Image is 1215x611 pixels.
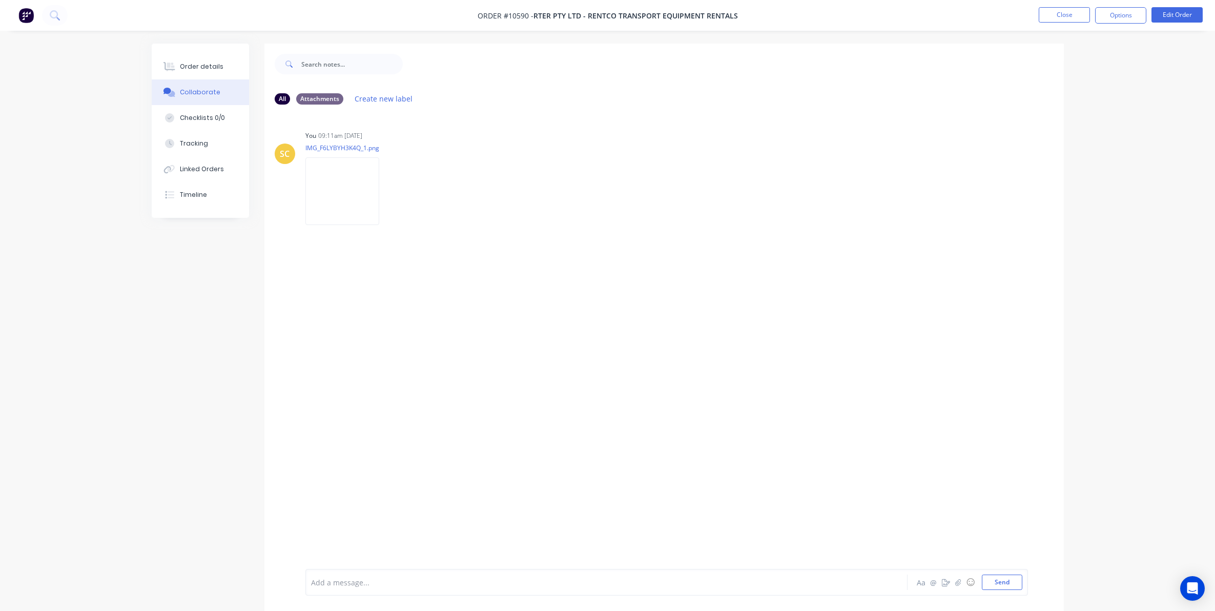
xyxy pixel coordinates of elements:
[18,8,34,23] img: Factory
[915,576,928,588] button: Aa
[152,131,249,156] button: Tracking
[180,62,223,71] div: Order details
[152,156,249,182] button: Linked Orders
[305,144,389,152] p: IMG_F6LYBYH3K4Q_1.png
[928,576,940,588] button: @
[296,93,343,105] div: Attachments
[280,148,290,160] div: SC
[1151,7,1203,23] button: Edit Order
[349,92,418,106] button: Create new label
[964,576,977,588] button: ☺
[180,88,220,97] div: Collaborate
[180,190,207,199] div: Timeline
[318,131,362,140] div: 09:11am [DATE]
[152,54,249,79] button: Order details
[152,79,249,105] button: Collaborate
[982,575,1022,590] button: Send
[180,139,208,148] div: Tracking
[1180,576,1205,601] div: Open Intercom Messenger
[152,182,249,208] button: Timeline
[1039,7,1090,23] button: Close
[152,105,249,131] button: Checklists 0/0
[305,131,316,140] div: You
[478,11,533,21] span: Order #10590 -
[533,11,738,21] span: RTER Pty Ltd - Rentco Transport Equipment Rentals
[180,165,224,174] div: Linked Orders
[301,54,403,74] input: Search notes...
[180,113,225,123] div: Checklists 0/0
[1095,7,1146,24] button: Options
[275,93,290,105] div: All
